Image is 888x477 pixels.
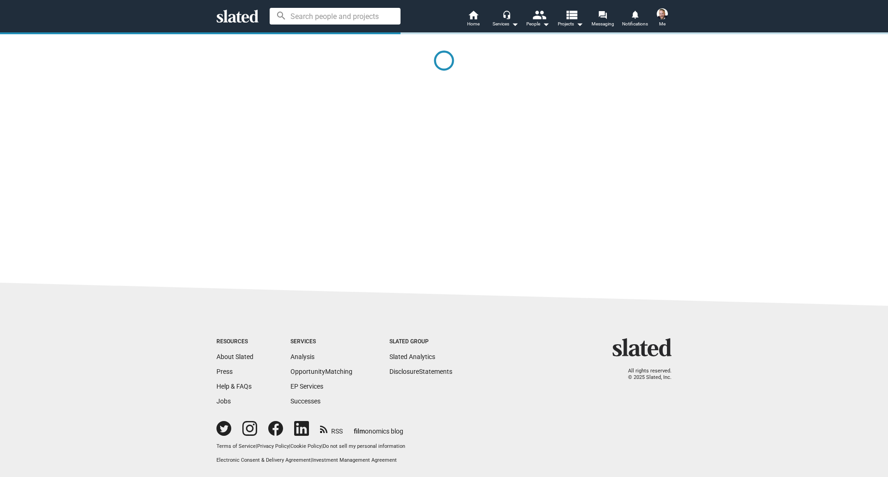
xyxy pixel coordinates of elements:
mat-icon: view_list [565,8,578,21]
a: Slated Analytics [389,353,435,360]
div: Resources [216,338,253,346]
a: RSS [320,421,343,436]
a: Home [457,9,489,30]
a: Jobs [216,397,231,405]
a: EP Services [290,383,323,390]
input: Search people and projects [270,8,401,25]
span: Projects [558,19,583,30]
span: Home [467,19,480,30]
div: Services [493,19,518,30]
a: Successes [290,397,321,405]
a: Privacy Policy [257,443,289,449]
a: Messaging [586,9,619,30]
a: OpportunityMatching [290,368,352,375]
img: Jared A Van Driessche [657,8,668,19]
a: Help & FAQs [216,383,252,390]
span: film [354,427,365,435]
span: | [289,443,290,449]
span: | [256,443,257,449]
a: About Slated [216,353,253,360]
a: Electronic Consent & Delivery Agreement [216,457,311,463]
a: Terms of Service [216,443,256,449]
a: Notifications [619,9,651,30]
button: Services [489,9,522,30]
mat-icon: notifications [630,10,639,19]
button: Jared A Van DriesscheMe [651,6,673,31]
a: DisclosureStatements [389,368,452,375]
span: Me [659,19,666,30]
div: Slated Group [389,338,452,346]
mat-icon: arrow_drop_down [574,19,585,30]
mat-icon: headset_mic [502,10,511,19]
a: Press [216,368,233,375]
a: Cookie Policy [290,443,321,449]
button: Projects [554,9,586,30]
span: | [311,457,312,463]
mat-icon: forum [598,10,607,19]
a: Analysis [290,353,314,360]
span: | [321,443,323,449]
button: Do not sell my personal information [323,443,405,450]
mat-icon: arrow_drop_down [509,19,520,30]
mat-icon: home [468,9,479,20]
button: People [522,9,554,30]
div: People [526,19,549,30]
p: All rights reserved. © 2025 Slated, Inc. [618,368,672,381]
span: Messaging [592,19,614,30]
mat-icon: people [532,8,546,21]
a: filmonomics blog [354,420,403,436]
mat-icon: arrow_drop_down [540,19,551,30]
span: Notifications [622,19,648,30]
a: Investment Management Agreement [312,457,397,463]
div: Services [290,338,352,346]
